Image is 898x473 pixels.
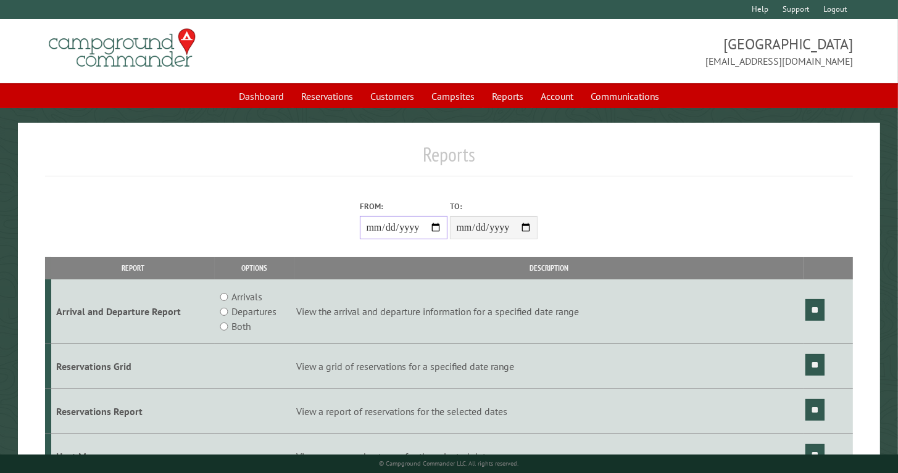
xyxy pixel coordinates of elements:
a: Customers [363,84,422,108]
img: Campground Commander [45,24,199,72]
td: Reservations Report [51,389,215,434]
label: Departures [231,304,276,319]
a: Reports [484,84,531,108]
a: Account [533,84,581,108]
td: View the arrival and departure information for a specified date range [294,279,804,344]
label: Both [231,319,251,334]
th: Options [215,257,294,279]
label: Arrivals [231,289,262,304]
th: Description [294,257,804,279]
a: Dashboard [231,84,291,108]
td: Reservations Grid [51,344,215,389]
td: Arrival and Departure Report [51,279,215,344]
label: From: [360,200,447,212]
label: To: [450,200,538,212]
span: [GEOGRAPHIC_DATA] [EMAIL_ADDRESS][DOMAIN_NAME] [449,34,854,68]
h1: Reports [45,142,854,176]
small: © Campground Commander LLC. All rights reserved. [379,459,518,467]
a: Communications [583,84,667,108]
td: View a grid of reservations for a specified date range [294,344,804,389]
a: Reservations [294,84,360,108]
th: Report [51,257,215,279]
a: Campsites [424,84,482,108]
td: View a report of reservations for the selected dates [294,389,804,434]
